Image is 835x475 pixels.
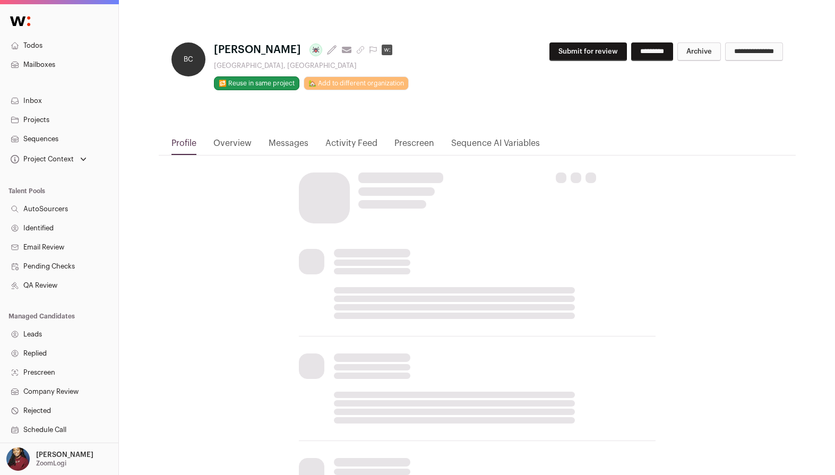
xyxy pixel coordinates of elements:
[214,42,301,57] span: [PERSON_NAME]
[325,137,377,155] a: Activity Feed
[36,451,93,459] p: [PERSON_NAME]
[451,137,540,155] a: Sequence AI Variables
[394,137,434,155] a: Prescreen
[677,42,721,61] button: Archive
[269,137,308,155] a: Messages
[8,155,74,163] div: Project Context
[214,76,299,90] button: 🔂 Reuse in same project
[549,42,627,61] button: Submit for review
[6,447,30,471] img: 10010497-medium_jpg
[4,11,36,32] img: Wellfound
[4,447,96,471] button: Open dropdown
[36,459,66,468] p: ZoomLogi
[171,137,196,155] a: Profile
[214,62,409,70] div: [GEOGRAPHIC_DATA], [GEOGRAPHIC_DATA]
[171,42,205,76] div: BC
[304,76,409,90] a: 🏡 Add to different organization
[213,137,252,155] a: Overview
[8,152,89,167] button: Open dropdown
